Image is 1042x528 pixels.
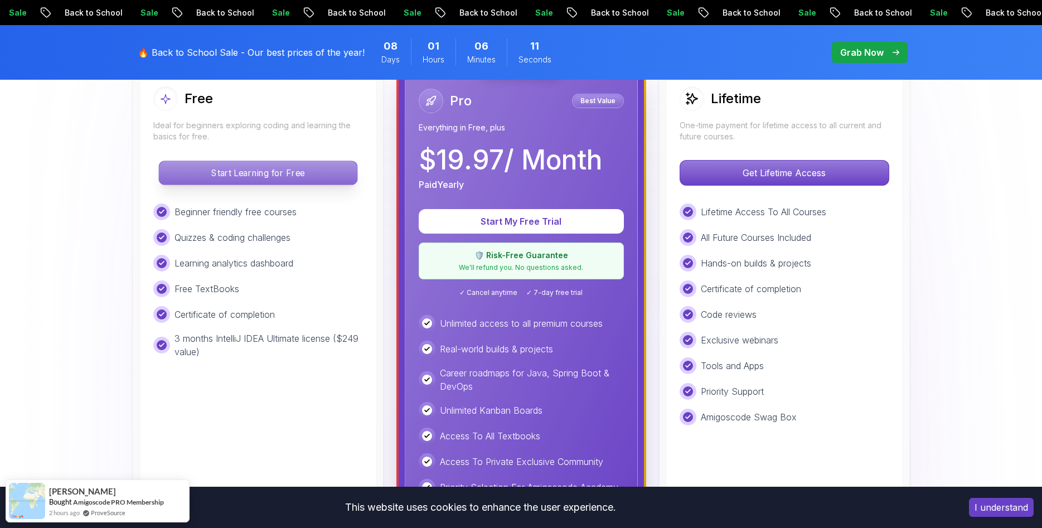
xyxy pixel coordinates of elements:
[419,147,602,173] p: $ 19.97 / Month
[574,95,622,106] p: Best Value
[381,54,400,65] span: Days
[261,7,297,18] p: Sale
[153,167,363,178] a: Start Learning for Free
[919,7,955,18] p: Sale
[138,46,365,59] p: 🔥 Back to School Sale - Our best prices of the year!
[393,7,429,18] p: Sale
[175,205,297,219] p: Beginner friendly free courses
[440,366,624,393] p: Career roadmaps for Java, Spring Boot & DevOps
[969,498,1034,517] button: Accept cookies
[701,205,826,219] p: Lifetime Access To All Courses
[175,231,290,244] p: Quizzes & coding challenges
[449,7,525,18] p: Back to School
[711,90,761,108] h2: Lifetime
[701,231,811,244] p: All Future Courses Included
[701,308,757,321] p: Code reviews
[530,38,539,54] span: 11 Seconds
[580,7,656,18] p: Back to School
[440,404,542,417] p: Unlimited Kanban Boards
[701,256,811,270] p: Hands-on builds & projects
[701,333,778,347] p: Exclusive webinars
[185,90,213,108] h2: Free
[701,359,764,372] p: Tools and Apps
[159,161,357,185] p: Start Learning for Free
[317,7,393,18] p: Back to School
[426,250,617,261] p: 🛡️ Risk-Free Guarantee
[49,508,80,517] span: 2 hours ago
[432,215,610,228] p: Start My Free Trial
[788,7,823,18] p: Sale
[450,92,472,110] h2: Pro
[130,7,166,18] p: Sale
[91,508,125,517] a: ProveSource
[701,385,764,398] p: Priority Support
[175,308,275,321] p: Certificate of completion
[525,7,560,18] p: Sale
[175,282,239,296] p: Free TextBooks
[49,497,72,506] span: Bought
[518,54,551,65] span: Seconds
[459,288,517,297] span: ✓ Cancel anytime
[426,263,617,272] p: We'll refund you. No questions asked.
[73,498,164,506] a: Amigoscode PRO Membership
[680,167,889,178] a: Get Lifetime Access
[428,38,439,54] span: 1 Hours
[440,481,618,494] p: Priority Selection For Amigoscode Academy
[680,161,889,185] p: Get Lifetime Access
[680,160,889,186] button: Get Lifetime Access
[175,332,363,359] p: 3 months IntelliJ IDEA Ultimate license ($249 value)
[175,256,293,270] p: Learning analytics dashboard
[844,7,919,18] p: Back to School
[423,54,444,65] span: Hours
[440,429,540,443] p: Access To All Textbooks
[54,7,130,18] p: Back to School
[656,7,692,18] p: Sale
[8,495,952,520] div: This website uses cookies to enhance the user experience.
[712,7,788,18] p: Back to School
[840,46,884,59] p: Grab Now
[419,178,464,191] p: Paid Yearly
[9,483,45,519] img: provesource social proof notification image
[467,54,496,65] span: Minutes
[153,120,363,142] p: Ideal for beginners exploring coding and learning the basics for free.
[49,487,116,496] span: [PERSON_NAME]
[384,38,398,54] span: 8 Days
[440,317,603,330] p: Unlimited access to all premium courses
[440,342,553,356] p: Real-world builds & projects
[474,38,488,54] span: 6 Minutes
[701,282,801,296] p: Certificate of completion
[526,288,583,297] span: ✓ 7-day free trial
[419,209,624,234] button: Start My Free Trial
[186,7,261,18] p: Back to School
[419,216,624,227] a: Start My Free Trial
[440,455,603,468] p: Access To Private Exclusive Community
[158,161,357,185] button: Start Learning for Free
[701,410,797,424] p: Amigoscode Swag Box
[680,120,889,142] p: One-time payment for lifetime access to all current and future courses.
[419,122,624,133] p: Everything in Free, plus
